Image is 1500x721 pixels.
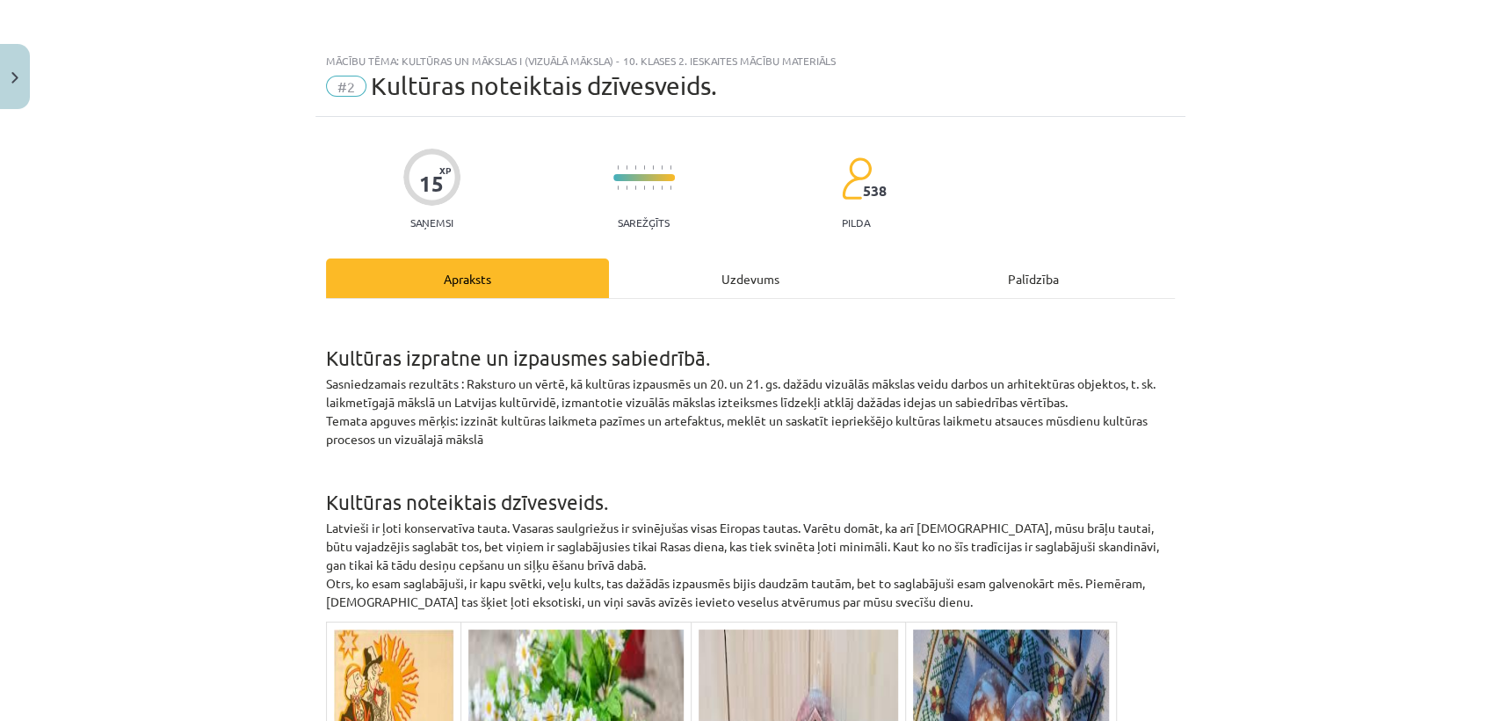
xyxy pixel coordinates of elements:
[841,157,872,200] img: students-c634bb4e5e11cddfef0936a35e636f08e4e9abd3cc4e673bd6f9a4125e45ecb1.svg
[842,216,870,229] p: pilda
[643,186,645,190] img: icon-short-line-57e1e144782c952c97e751825c79c345078a6d821885a25fce030b3d8c18986b.svg
[326,459,1175,513] h1: Kultūras noteiktais dzīvesveids.
[652,165,654,170] img: icon-short-line-57e1e144782c952c97e751825c79c345078a6d821885a25fce030b3d8c18986b.svg
[618,216,670,229] p: Sarežģīts
[626,165,627,170] img: icon-short-line-57e1e144782c952c97e751825c79c345078a6d821885a25fce030b3d8c18986b.svg
[617,165,619,170] img: icon-short-line-57e1e144782c952c97e751825c79c345078a6d821885a25fce030b3d8c18986b.svg
[670,165,671,170] img: icon-short-line-57e1e144782c952c97e751825c79c345078a6d821885a25fce030b3d8c18986b.svg
[863,183,887,199] span: 538
[326,55,1175,67] div: Mācību tēma: Kultūras un mākslas i (vizuālā māksla) - 10. klases 2. ieskaites mācību materiāls
[609,259,892,298] div: Uzdevums
[661,165,663,170] img: icon-short-line-57e1e144782c952c97e751825c79c345078a6d821885a25fce030b3d8c18986b.svg
[326,375,1175,448] p: Sasniedzamais rezultāts : Raksturo un vērtē, kā kultūras izpausmēs un 20. un 21. gs. dažādu vizuā...
[419,171,444,196] div: 15
[326,259,609,298] div: Apraksts
[670,186,671,190] img: icon-short-line-57e1e144782c952c97e751825c79c345078a6d821885a25fce030b3d8c18986b.svg
[661,186,663,190] img: icon-short-line-57e1e144782c952c97e751825c79c345078a6d821885a25fce030b3d8c18986b.svg
[439,165,451,175] span: XP
[892,259,1175,298] div: Palīdzība
[326,76,366,97] span: #2
[643,165,645,170] img: icon-short-line-57e1e144782c952c97e751825c79c345078a6d821885a25fce030b3d8c18986b.svg
[403,216,460,229] p: Saņemsi
[326,315,1175,369] h1: Kultūras izpratne un izpausmes sabiedrībā.
[626,186,627,190] img: icon-short-line-57e1e144782c952c97e751825c79c345078a6d821885a25fce030b3d8c18986b.svg
[326,519,1175,611] p: Latvieši ir ļoti konservatīva tauta. Vasaras saulgriežus ir svinējušas visas Eiropas tautas. Varē...
[617,186,619,190] img: icon-short-line-57e1e144782c952c97e751825c79c345078a6d821885a25fce030b3d8c18986b.svg
[371,71,717,100] span: Kultūras noteiktais dzīvesveids.
[652,186,654,190] img: icon-short-line-57e1e144782c952c97e751825c79c345078a6d821885a25fce030b3d8c18986b.svg
[11,72,18,84] img: icon-close-lesson-0947bae3869378f0d4975bcd49f059093ad1ed9edebbc8119c70593378902aed.svg
[634,186,636,190] img: icon-short-line-57e1e144782c952c97e751825c79c345078a6d821885a25fce030b3d8c18986b.svg
[634,165,636,170] img: icon-short-line-57e1e144782c952c97e751825c79c345078a6d821885a25fce030b3d8c18986b.svg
